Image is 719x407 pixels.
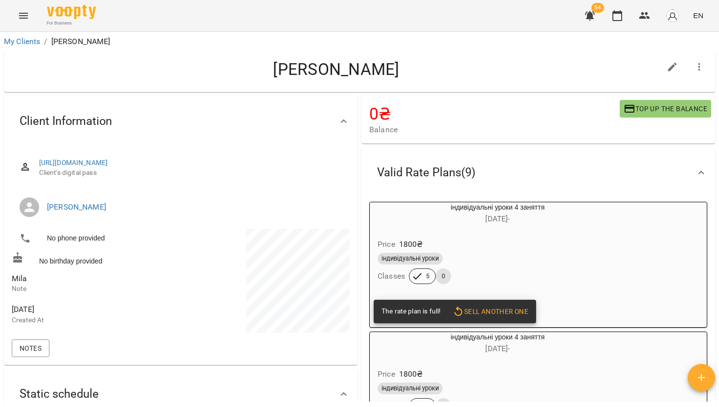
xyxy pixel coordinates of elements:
img: Voopty Logo [47,5,96,19]
p: 1800 ₴ [399,239,423,250]
span: індивідуальні уроки [378,384,443,393]
li: No phone provided [12,229,179,248]
span: [DATE] [12,304,179,315]
span: [DATE] - [485,344,510,353]
div: Valid Rate Plans(9) [361,147,715,198]
a: [URL][DOMAIN_NAME] [39,159,108,167]
span: For Business [47,20,96,26]
span: 0 [436,272,451,281]
span: Valid Rate Plans ( 9 ) [377,165,475,180]
nav: breadcrumb [4,36,715,48]
div: індивідуальні уроки 4 заняття [370,202,626,226]
p: Created At [12,315,179,325]
span: Top up the balance [624,103,707,115]
button: Notes [12,339,49,357]
span: Notes [20,342,42,354]
img: avatar_s.png [666,9,679,23]
h6: Price [378,238,395,251]
span: 54 [591,3,604,13]
span: Client Information [20,114,112,129]
span: Client's digital pass [39,168,342,178]
button: Top up the balance [620,100,711,118]
span: Balance [369,124,620,136]
p: Note [12,284,179,294]
div: Client Information [4,96,358,146]
h6: Classes [378,269,405,283]
span: 5 [420,272,435,281]
button: EN [689,6,707,24]
h4: 0 ₴ [369,104,620,124]
button: Menu [12,4,35,27]
div: No birthday provided [10,250,181,268]
span: Mila [12,274,27,283]
a: My Clients [4,37,40,46]
h6: Price [378,367,395,381]
p: 1800 ₴ [399,368,423,380]
button: індивідуальні уроки 4 заняття[DATE]- Price1800₴індивідуальні урокиClasses50 [370,202,626,296]
span: [DATE] - [485,214,510,223]
span: EN [693,10,703,21]
p: [PERSON_NAME] [51,36,111,48]
div: індивідуальні уроки 4 заняття [370,332,626,356]
div: The rate plan is full! [382,303,441,320]
span: індивідуальні уроки [378,254,443,263]
button: Sell another one [449,303,532,320]
h4: [PERSON_NAME] [12,59,661,79]
li: / [44,36,47,48]
span: Static schedule [20,386,99,402]
span: Sell another one [452,306,528,317]
a: [PERSON_NAME] [47,202,106,212]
